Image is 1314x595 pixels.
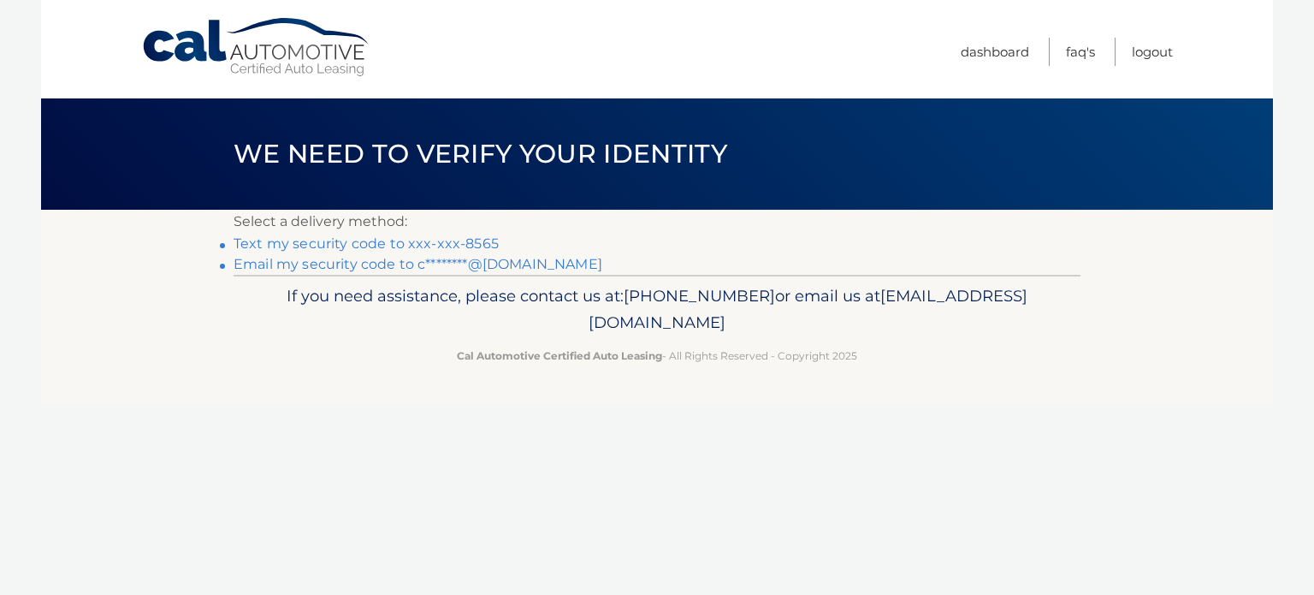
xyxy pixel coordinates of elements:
a: FAQ's [1066,38,1095,66]
p: Select a delivery method: [234,210,1080,234]
p: - All Rights Reserved - Copyright 2025 [245,347,1069,365]
a: Email my security code to c********@[DOMAIN_NAME] [234,256,602,272]
p: If you need assistance, please contact us at: or email us at [245,283,1069,337]
a: Dashboard [961,38,1029,66]
span: [PHONE_NUMBER] [624,286,775,306]
a: Cal Automotive [141,17,372,78]
a: Logout [1132,38,1173,66]
strong: Cal Automotive Certified Auto Leasing [457,349,662,362]
span: We need to verify your identity [234,138,727,170]
a: Text my security code to xxx-xxx-8565 [234,235,499,252]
